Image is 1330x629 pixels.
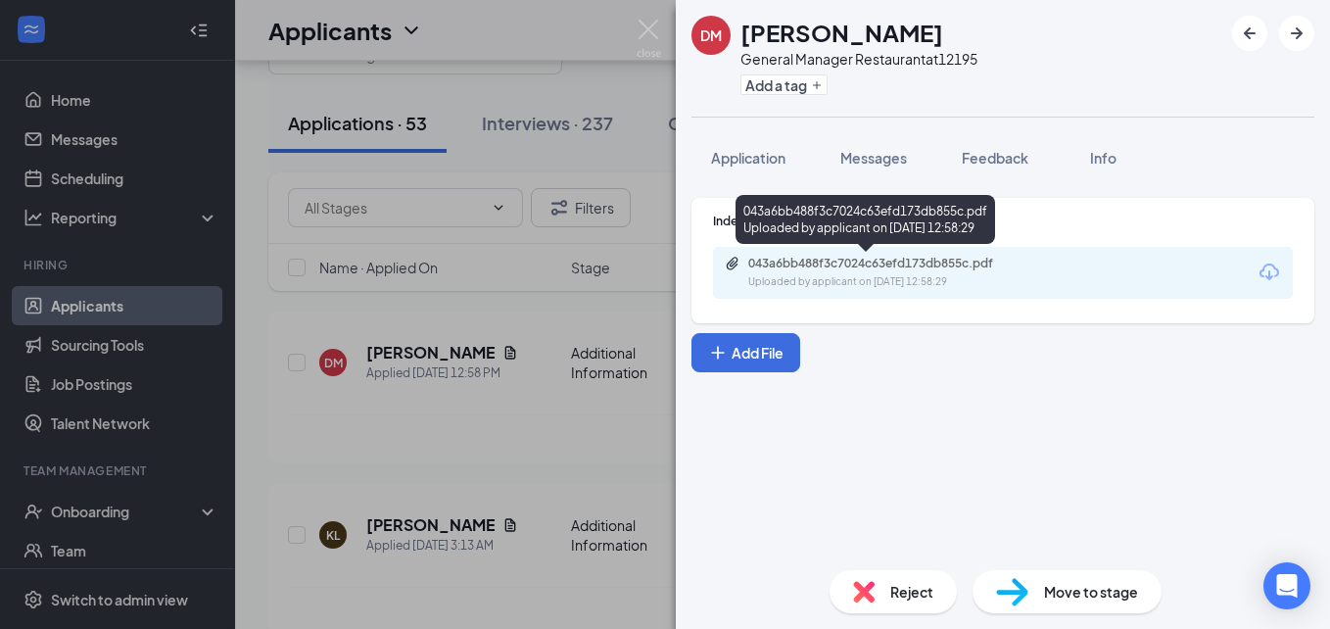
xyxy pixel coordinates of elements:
[1238,22,1261,45] svg: ArrowLeftNew
[736,195,995,244] div: 043a6bb488f3c7024c63efd173db855c.pdf Uploaded by applicant on [DATE] 12:58:29
[1232,16,1267,51] button: ArrowLeftNew
[725,256,740,271] svg: Paperclip
[713,213,1293,229] div: Indeed Resume
[811,79,823,91] svg: Plus
[740,49,977,69] div: General Manager Restaurant at 12195
[691,333,800,372] button: Add FilePlus
[890,581,933,603] span: Reject
[840,149,907,167] span: Messages
[725,256,1042,290] a: Paperclip043a6bb488f3c7024c63efd173db855c.pdfUploaded by applicant on [DATE] 12:58:29
[748,274,1042,290] div: Uploaded by applicant on [DATE] 12:58:29
[1285,22,1308,45] svg: ArrowRight
[962,149,1028,167] span: Feedback
[1279,16,1314,51] button: ArrowRight
[1044,581,1138,603] span: Move to stage
[708,343,728,363] svg: Plus
[711,149,785,167] span: Application
[740,74,828,95] button: PlusAdd a tag
[1090,149,1116,167] span: Info
[1258,261,1281,284] svg: Download
[740,16,943,49] h1: [PERSON_NAME]
[1263,562,1310,609] div: Open Intercom Messenger
[748,256,1022,271] div: 043a6bb488f3c7024c63efd173db855c.pdf
[700,25,722,45] div: DM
